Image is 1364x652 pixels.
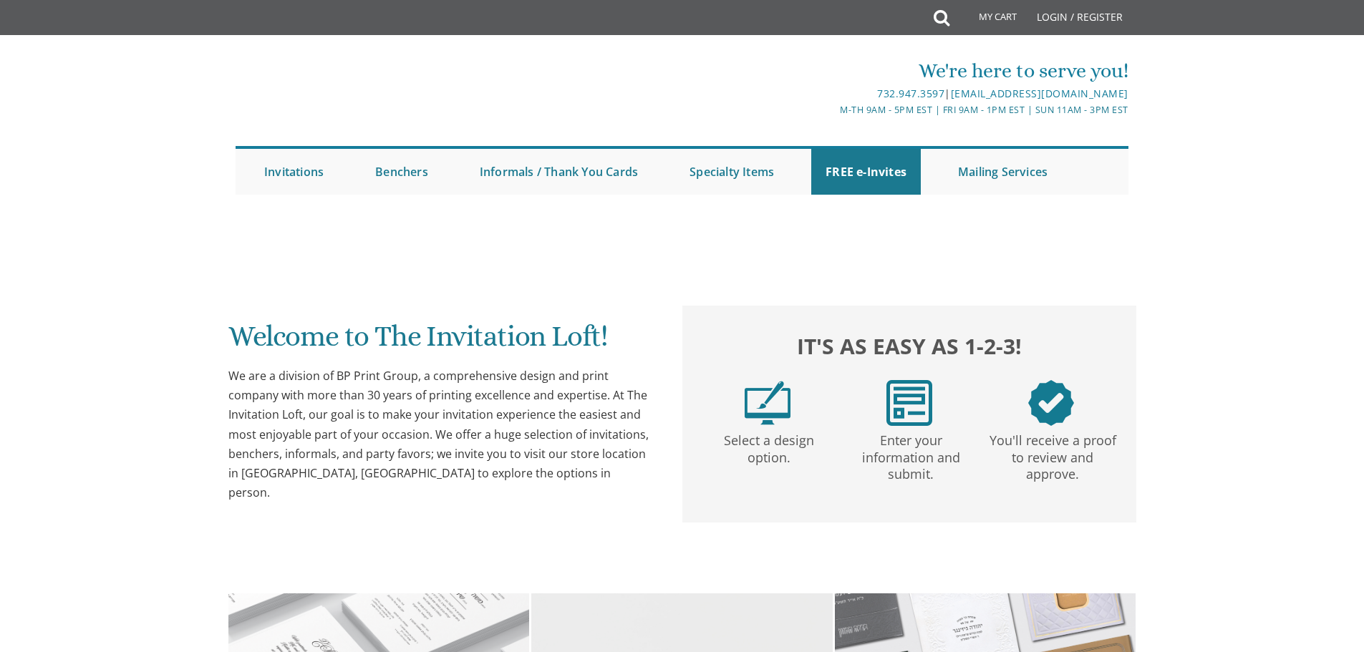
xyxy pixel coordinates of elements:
[811,149,921,195] a: FREE e-Invites
[250,149,338,195] a: Invitations
[1028,380,1074,426] img: step3.png
[228,366,654,502] div: We are a division of BP Print Group, a comprehensive design and print company with more than 30 y...
[228,321,654,363] h1: Welcome to The Invitation Loft!
[701,426,837,467] p: Select a design option.
[951,87,1128,100] a: [EMAIL_ADDRESS][DOMAIN_NAME]
[361,149,442,195] a: Benchers
[534,85,1128,102] div: |
[843,426,979,483] p: Enter your information and submit.
[534,57,1128,85] div: We're here to serve you!
[886,380,932,426] img: step2.png
[675,149,788,195] a: Specialty Items
[534,102,1128,117] div: M-Th 9am - 5pm EST | Fri 9am - 1pm EST | Sun 11am - 3pm EST
[877,87,944,100] a: 732.947.3597
[944,149,1062,195] a: Mailing Services
[697,330,1122,362] h2: It's as easy as 1-2-3!
[948,1,1027,37] a: My Cart
[465,149,652,195] a: Informals / Thank You Cards
[985,426,1121,483] p: You'll receive a proof to review and approve.
[745,380,790,426] img: step1.png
